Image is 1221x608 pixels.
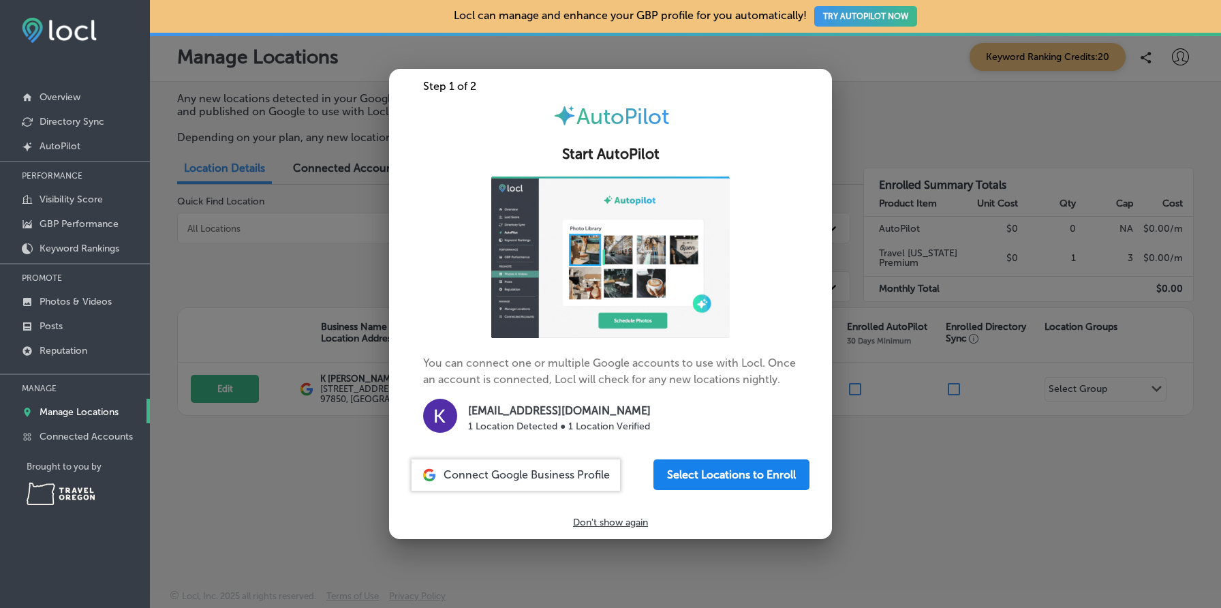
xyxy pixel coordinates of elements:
[40,320,63,332] p: Posts
[27,483,95,505] img: Travel Oregon
[40,345,87,356] p: Reputation
[468,419,651,434] p: 1 Location Detected ● 1 Location Verified
[40,116,104,127] p: Directory Sync
[444,468,610,481] span: Connect Google Business Profile
[573,517,648,528] p: Don't show again
[40,218,119,230] p: GBP Performance
[40,296,112,307] p: Photos & Videos
[22,18,97,43] img: fda3e92497d09a02dc62c9cd864e3231.png
[40,406,119,418] p: Manage Locations
[40,431,133,442] p: Connected Accounts
[40,140,80,152] p: AutoPilot
[553,104,576,127] img: autopilot-icon
[389,80,832,93] div: Step 1 of 2
[653,459,809,490] button: Select Locations to Enroll
[491,177,730,338] img: ap-gif
[40,91,80,103] p: Overview
[814,6,917,27] button: TRY AUTOPILOT NOW
[405,146,816,163] h2: Start AutoPilot
[40,194,103,205] p: Visibility Score
[27,461,150,472] p: Brought to you by
[468,403,651,419] p: [EMAIL_ADDRESS][DOMAIN_NAME]
[423,177,798,438] p: You can connect one or multiple Google accounts to use with Locl. Once an account is connected, L...
[576,104,669,130] span: AutoPilot
[40,243,119,254] p: Keyword Rankings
